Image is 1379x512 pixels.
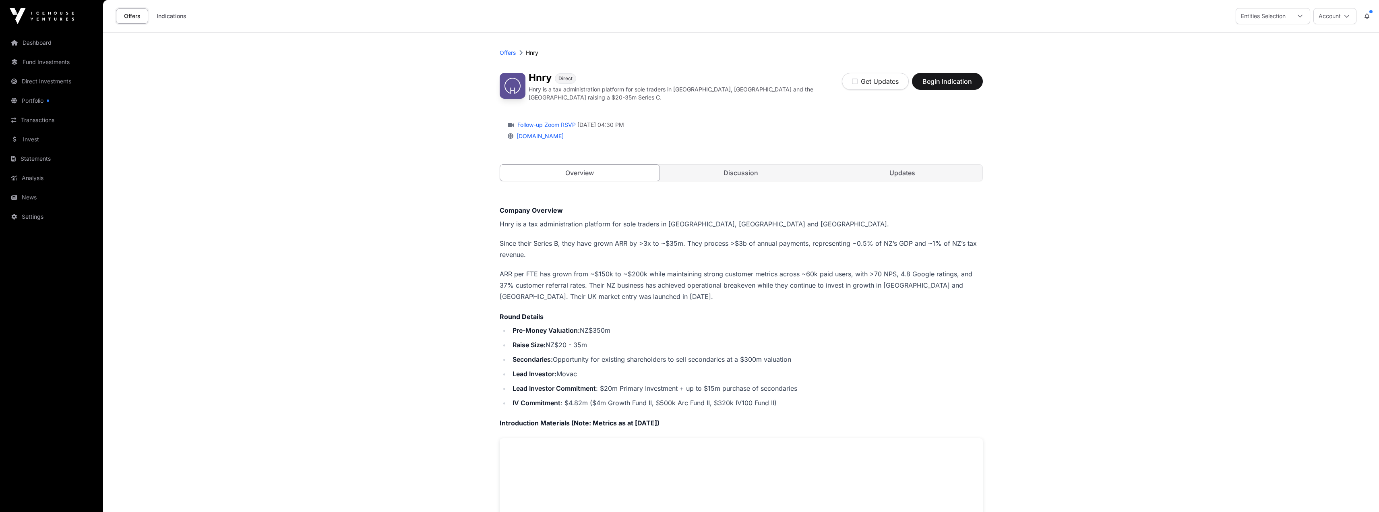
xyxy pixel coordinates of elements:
[6,169,97,187] a: Analysis
[516,121,576,129] a: Follow-up Zoom RSVP
[6,131,97,148] a: Invest
[510,325,983,336] li: NZ$350m
[10,8,74,24] img: Icehouse Ventures Logo
[513,341,546,349] strong: Raise Size:
[912,73,983,90] button: Begin Indication
[1313,8,1356,24] button: Account
[500,49,516,57] a: Offers
[1236,8,1290,24] div: Entities Selection
[510,368,983,379] li: Movac
[500,206,563,214] strong: Company Overview
[151,8,192,24] a: Indications
[577,121,624,129] span: [DATE] 04:30 PM
[510,339,983,350] li: NZ$20 - 35m
[500,419,660,427] strong: Introduction Materials (Note: Metrics as at [DATE])
[500,313,544,321] strong: Round Details
[529,73,552,84] h1: Hnry
[513,384,596,392] strong: Lead Investor Commitment
[500,165,982,181] nav: Tabs
[513,133,564,139] a: [DOMAIN_NAME]
[510,383,983,394] li: : $20m Primary Investment + up to $15m purchase of secondaries
[6,111,97,129] a: Transactions
[823,165,982,181] a: Updates
[912,81,983,89] a: Begin Indication
[922,77,973,86] span: Begin Indication
[500,268,983,302] p: ARR per FTE has grown from ~$150k to ~$200k while maintaining strong customer metrics across ~60k...
[510,397,983,408] li: : $4.82m ($4m Growth Fund II, $500k Arc Fund II, $320k IV100 Fund II)
[6,53,97,71] a: Fund Investments
[526,49,538,57] p: Hnry
[6,208,97,226] a: Settings
[661,165,821,181] a: Discussion
[6,34,97,52] a: Dashboard
[500,164,660,181] a: Overview
[842,73,909,90] button: Get Updates
[500,218,983,230] p: Hnry is a tax administration platform for sole traders in [GEOGRAPHIC_DATA], [GEOGRAPHIC_DATA] an...
[6,189,97,206] a: News
[513,355,553,363] strong: Secondaries:
[513,399,560,407] strong: IV Commitment
[500,73,525,99] img: Hnry
[510,354,983,365] li: Opportunity for existing shareholders to sell secondaries at a $300m valuation
[500,238,983,260] p: Since their Series B, they have grown ARR by >3x to ~$35m. They process >$3b of annual payments, ...
[6,92,97,110] a: Portfolio
[513,326,580,334] strong: Pre-Money Valuation:
[529,85,842,102] p: Hnry is a tax administration platform for sole traders in [GEOGRAPHIC_DATA], [GEOGRAPHIC_DATA] an...
[116,8,148,24] a: Offers
[558,75,573,82] span: Direct
[6,150,97,168] a: Statements
[513,370,556,378] strong: Lead Investor:
[6,73,97,90] a: Direct Investments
